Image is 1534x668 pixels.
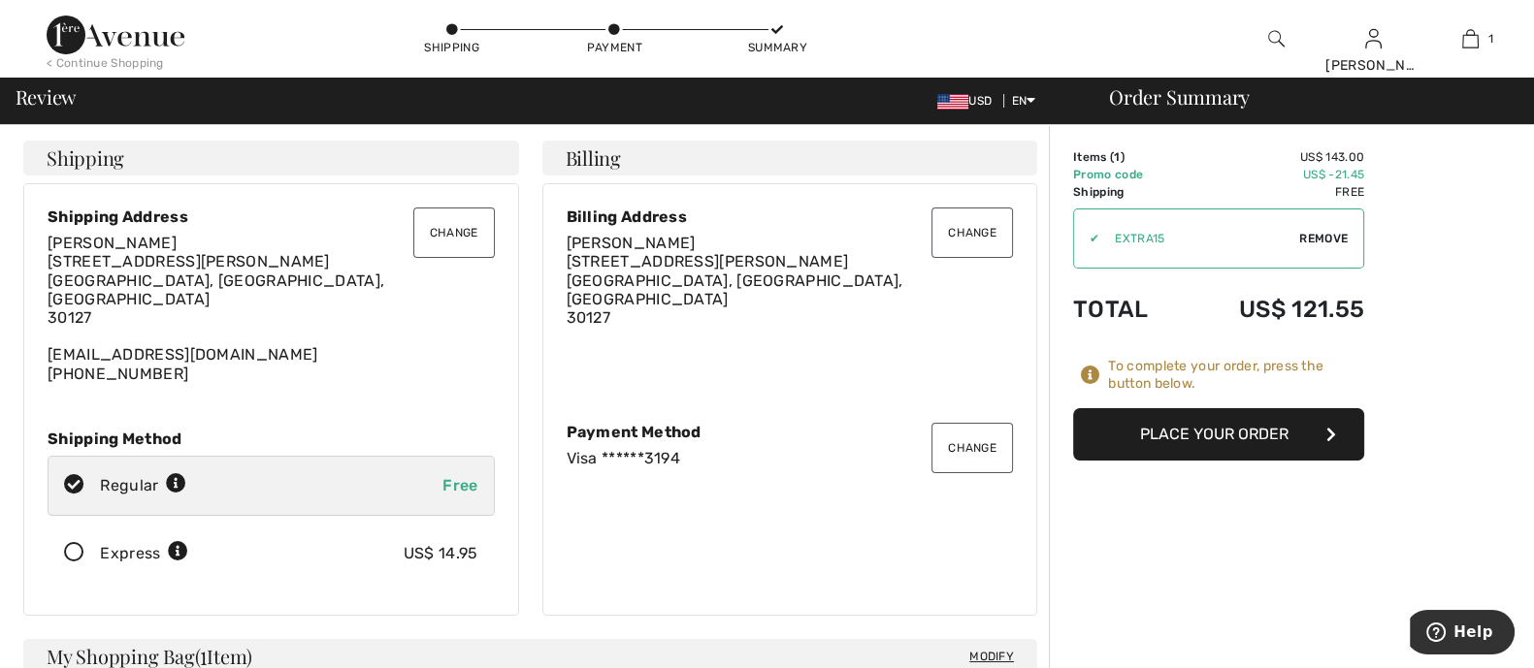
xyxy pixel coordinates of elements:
button: Change [413,207,495,258]
span: EN [1012,94,1036,108]
div: Summary [748,39,806,56]
img: My Info [1365,27,1382,50]
img: search the website [1268,27,1285,50]
span: Remove [1299,230,1348,247]
div: Express [100,542,188,565]
div: To complete your order, press the button below. [1108,358,1364,393]
span: USD [937,94,999,108]
button: Change [931,207,1013,258]
img: US Dollar [937,94,968,110]
span: [STREET_ADDRESS][PERSON_NAME] [GEOGRAPHIC_DATA], [GEOGRAPHIC_DATA], [GEOGRAPHIC_DATA] 30127 [567,252,903,327]
div: Billing Address [567,207,1014,226]
td: Free [1183,183,1364,201]
td: Promo code [1073,166,1183,183]
span: [PERSON_NAME] [48,234,177,252]
td: Total [1073,276,1183,342]
button: Change [931,423,1013,473]
span: 1 [1114,150,1120,164]
div: [PERSON_NAME] [1325,55,1420,76]
a: Sign In [1365,29,1382,48]
iframe: Opens a widget where you can find more information [1410,610,1515,658]
div: < Continue Shopping [47,54,164,72]
img: My Bag [1462,27,1479,50]
div: [EMAIL_ADDRESS][DOMAIN_NAME] [PHONE_NUMBER] [48,234,495,383]
span: Shipping [47,148,124,168]
div: Payment [585,39,643,56]
span: Free [442,476,477,494]
td: US$ -21.45 [1183,166,1364,183]
div: Shipping [423,39,481,56]
div: Shipping Method [48,429,495,448]
div: US$ 14.95 [404,542,478,565]
td: Items ( ) [1073,148,1183,166]
td: US$ 121.55 [1183,276,1364,342]
span: Review [16,87,77,107]
div: ✔ [1074,230,1099,247]
button: Place Your Order [1073,408,1364,461]
td: US$ 143.00 [1183,148,1364,166]
div: Payment Method [567,423,1014,441]
img: 1ère Avenue [47,16,184,54]
div: Regular [100,474,186,497]
div: Order Summary [1086,87,1522,107]
span: Modify [969,647,1014,666]
input: Promo code [1099,209,1299,268]
span: Billing [566,148,621,168]
div: Shipping Address [48,207,495,226]
span: [PERSON_NAME] [567,234,696,252]
td: Shipping [1073,183,1183,201]
span: [STREET_ADDRESS][PERSON_NAME] [GEOGRAPHIC_DATA], [GEOGRAPHIC_DATA], [GEOGRAPHIC_DATA] 30127 [48,252,384,327]
a: 1 [1422,27,1518,50]
span: 1 [1488,30,1493,48]
span: 1 [200,642,207,667]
